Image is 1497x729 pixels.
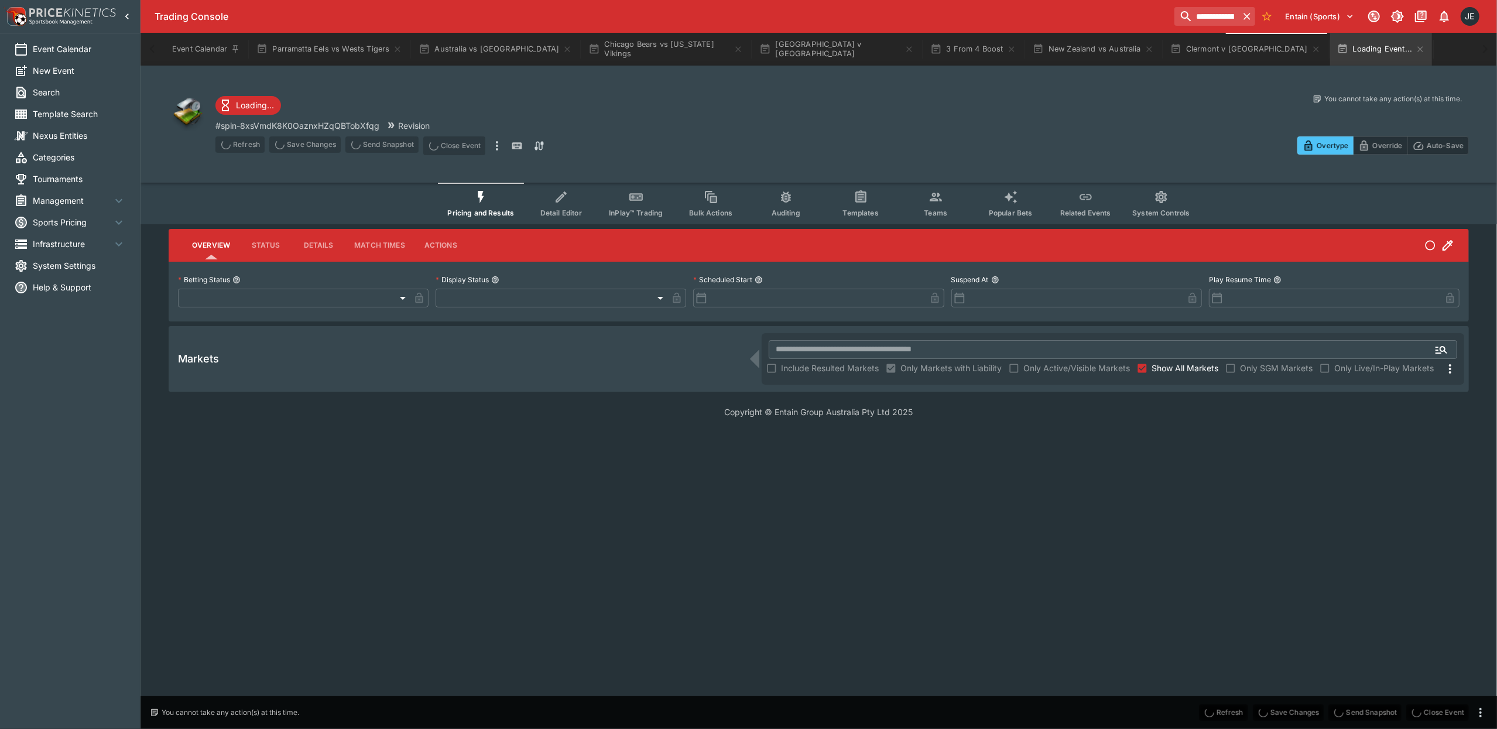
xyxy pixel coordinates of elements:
[33,259,126,272] span: System Settings
[345,231,414,259] button: Match Times
[923,33,1023,66] button: 3 From 4 Boost
[1457,4,1483,29] button: James Edlin
[436,275,489,285] p: Display Status
[1334,362,1434,374] span: Only Live/In-Play Markets
[215,119,379,132] p: Copy To Clipboard
[438,183,1199,224] div: Event type filters
[33,86,126,98] span: Search
[1461,7,1479,26] div: James Edlin
[1209,275,1271,285] p: Play Resume Time
[33,173,126,185] span: Tournaments
[165,33,247,66] button: Event Calendar
[447,208,514,217] span: Pricing and Results
[4,5,27,28] img: PriceKinetics Logo
[689,208,732,217] span: Bulk Actions
[755,276,763,284] button: Scheduled Start
[991,276,999,284] button: Suspend At
[989,208,1033,217] span: Popular Bets
[1407,136,1469,155] button: Auto-Save
[398,119,430,132] p: Revision
[609,208,663,217] span: InPlay™ Trading
[33,129,126,142] span: Nexus Entities
[1297,136,1469,155] div: Start From
[178,275,230,285] p: Betting Status
[1434,6,1455,27] button: Notifications
[1297,136,1354,155] button: Overtype
[1364,6,1385,27] button: Connected to PK
[1152,362,1218,374] span: Show All Markets
[33,281,126,293] span: Help & Support
[1240,362,1313,374] span: Only SGM Markets
[155,11,1170,23] div: Trading Console
[33,216,112,228] span: Sports Pricing
[1443,362,1457,376] svg: More
[1258,7,1276,26] button: No Bookmarks
[900,362,1002,374] span: Only Markets with Liability
[162,707,299,718] p: You cannot take any action(s) at this time.
[1023,362,1130,374] span: Only Active/Visible Markets
[951,275,989,285] p: Suspend At
[1132,208,1190,217] span: System Controls
[1410,6,1431,27] button: Documentation
[1174,7,1239,26] input: search
[1431,339,1452,360] button: Open
[772,208,800,217] span: Auditing
[249,33,409,66] button: Parramatta Eels vs Wests Tigers
[183,231,239,259] button: Overview
[1387,6,1408,27] button: Toggle light/dark mode
[29,8,116,17] img: PriceKinetics
[412,33,579,66] button: Australia vs [GEOGRAPHIC_DATA]
[29,19,93,25] img: Sportsbook Management
[1427,139,1464,152] p: Auto-Save
[141,406,1497,418] p: Copyright © Entain Group Australia Pty Ltd 2025
[33,151,126,163] span: Categories
[1163,33,1328,66] button: Clermont v [GEOGRAPHIC_DATA]
[1273,276,1282,284] button: Play Resume Time
[292,231,345,259] button: Details
[693,275,752,285] p: Scheduled Start
[33,194,112,207] span: Management
[239,231,292,259] button: Status
[1060,208,1111,217] span: Related Events
[1324,94,1462,104] p: You cannot take any action(s) at this time.
[491,276,499,284] button: Display Status
[781,362,879,374] span: Include Resulted Markets
[540,208,582,217] span: Detail Editor
[490,136,504,155] button: more
[581,33,750,66] button: Chicago Bears vs [US_STATE] Vikings
[33,238,112,250] span: Infrastructure
[1353,136,1407,155] button: Override
[33,43,126,55] span: Event Calendar
[169,94,206,131] img: other.png
[1330,33,1433,66] button: Loading Event...
[33,64,126,77] span: New Event
[178,352,219,365] h5: Markets
[1317,139,1348,152] p: Overtype
[843,208,879,217] span: Templates
[33,108,126,120] span: Template Search
[232,276,241,284] button: Betting Status
[236,99,274,111] p: Loading...
[752,33,921,66] button: [GEOGRAPHIC_DATA] v [GEOGRAPHIC_DATA]
[1026,33,1161,66] button: New Zealand vs Australia
[1279,7,1361,26] button: Select Tenant
[924,208,947,217] span: Teams
[414,231,467,259] button: Actions
[1474,706,1488,720] button: more
[1372,139,1402,152] p: Override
